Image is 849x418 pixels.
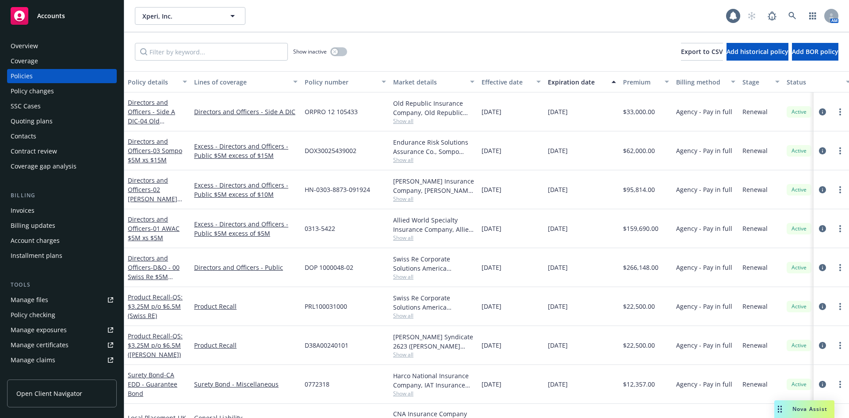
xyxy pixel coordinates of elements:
span: Renewal [742,107,768,116]
span: DOP 1000048-02 [305,263,353,272]
a: Coverage gap analysis [7,159,117,173]
a: circleInformation [817,301,828,312]
span: Show all [393,195,474,203]
a: Product Recall [194,341,298,350]
span: Agency - Pay in full [676,107,732,116]
button: Xperi, Inc. [135,7,245,25]
span: - 04 Old Republic $5M xs $20M [128,117,176,144]
a: Directors and Officers - Side A DIC [194,107,298,116]
span: Manage exposures [7,323,117,337]
a: more [835,262,845,273]
div: Policies [11,69,33,83]
div: [PERSON_NAME] Insurance Company, [PERSON_NAME] Insurance Group [393,176,474,195]
span: - QS: $3.25M p/o $6.5M ([PERSON_NAME]) [128,332,183,359]
span: Show inactive [293,48,327,55]
span: Show all [393,117,474,125]
span: D38A00240101 [305,341,348,350]
a: Excess - Directors and Officers - Public $5M excess of $15M [194,142,298,160]
a: Manage BORs [7,368,117,382]
span: [DATE] [482,263,501,272]
input: Filter by keyword... [135,43,288,61]
span: $159,690.00 [623,224,658,233]
div: Lines of coverage [194,77,288,87]
a: Manage files [7,293,117,307]
a: Coverage [7,54,117,68]
div: Expiration date [548,77,606,87]
div: Coverage gap analysis [11,159,76,173]
div: Harco National Insurance Company, IAT Insurance Group [393,371,474,390]
div: SSC Cases [11,99,41,113]
button: Policy number [301,71,390,92]
div: Stage [742,77,770,87]
span: Agency - Pay in full [676,341,732,350]
span: 0772318 [305,380,329,389]
a: Excess - Directors and Officers - Public $5M excess of $10M [194,180,298,199]
a: Excess - Directors and Officers - Public $5M excess of $5M [194,219,298,238]
span: [DATE] [548,224,568,233]
div: Manage BORs [11,368,52,382]
button: Nova Assist [774,400,834,418]
span: Active [790,108,808,116]
button: Lines of coverage [191,71,301,92]
span: Renewal [742,146,768,155]
span: Show all [393,273,474,280]
a: more [835,184,845,195]
span: Show all [393,351,474,358]
button: Add historical policy [727,43,788,61]
span: [DATE] [482,341,501,350]
a: Invoices [7,203,117,218]
button: Effective date [478,71,544,92]
a: more [835,223,845,234]
span: Renewal [742,302,768,311]
a: circleInformation [817,107,828,117]
a: Policy checking [7,308,117,322]
span: Show all [393,234,474,242]
div: Market details [393,77,465,87]
div: Swiss Re Corporate Solutions America Insurance Corporation, Swiss Re, Amwins [393,293,474,312]
div: Overview [11,39,38,53]
span: DOX30025439002 [305,146,356,155]
div: Tools [7,280,117,289]
span: HN-0303-8873-091924 [305,185,370,194]
span: Agency - Pay in full [676,380,732,389]
button: Policy details [124,71,191,92]
div: Effective date [482,77,531,87]
span: $22,500.00 [623,302,655,311]
span: [DATE] [548,263,568,272]
span: - 02 [PERSON_NAME] $5M xs $5M [128,185,182,212]
span: Active [790,225,808,233]
a: Account charges [7,234,117,248]
span: $266,148.00 [623,263,658,272]
span: [DATE] [548,302,568,311]
span: [DATE] [548,185,568,194]
a: Installment plans [7,249,117,263]
button: Billing method [673,71,739,92]
span: $62,000.00 [623,146,655,155]
a: Directors and Officers - Side A DIC [128,98,176,144]
span: Agency - Pay in full [676,263,732,272]
span: - 03 Sompo $5M xs $15M [128,146,182,164]
a: Billing updates [7,219,117,233]
div: Account charges [11,234,60,248]
span: [DATE] [548,380,568,389]
div: Policy details [128,77,177,87]
span: Active [790,341,808,349]
a: more [835,379,845,390]
div: Coverage [11,54,38,68]
span: Add historical policy [727,47,788,56]
span: Show all [393,390,474,397]
a: Directors and Officers - Public [194,263,298,272]
a: circleInformation [817,340,828,351]
span: [DATE] [482,107,501,116]
a: more [835,107,845,117]
a: circleInformation [817,223,828,234]
span: Renewal [742,380,768,389]
a: circleInformation [817,146,828,156]
span: [DATE] [482,224,501,233]
div: Contract review [11,144,57,158]
div: Policy changes [11,84,54,98]
div: Policy number [305,77,376,87]
a: more [835,340,845,351]
a: Manage claims [7,353,117,367]
a: Manage certificates [7,338,117,352]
